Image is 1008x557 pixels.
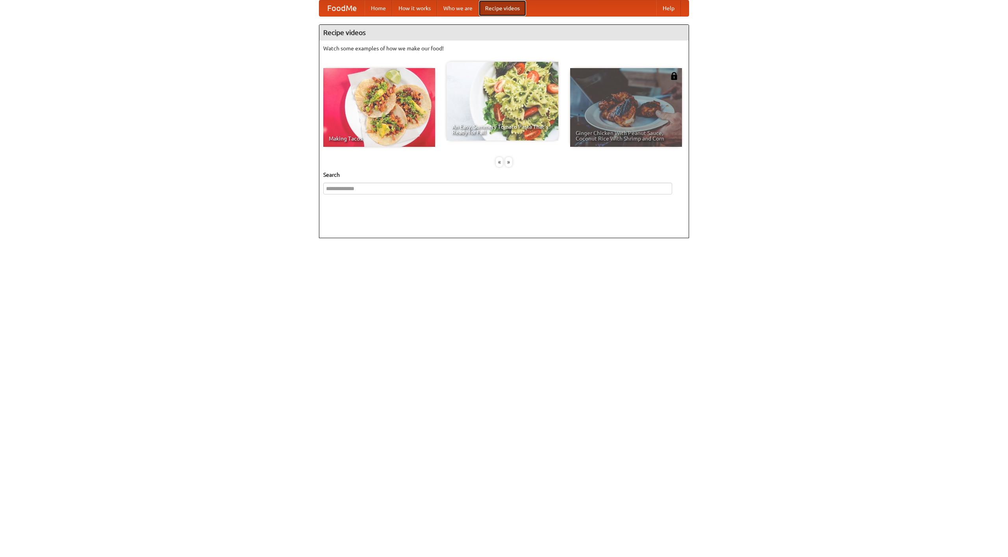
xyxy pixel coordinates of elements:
a: An Easy, Summery Tomato Pasta That's Ready for Fall [447,62,558,141]
span: Making Tacos [329,136,430,141]
a: Who we are [437,0,479,16]
img: 483408.png [670,72,678,80]
a: How it works [392,0,437,16]
h5: Search [323,171,685,179]
div: » [505,157,512,167]
span: An Easy, Summery Tomato Pasta That's Ready for Fall [452,124,553,135]
a: Help [656,0,681,16]
a: Home [365,0,392,16]
a: Recipe videos [479,0,526,16]
h4: Recipe videos [319,25,689,41]
a: Making Tacos [323,68,435,147]
div: « [496,157,503,167]
p: Watch some examples of how we make our food! [323,44,685,52]
a: FoodMe [319,0,365,16]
